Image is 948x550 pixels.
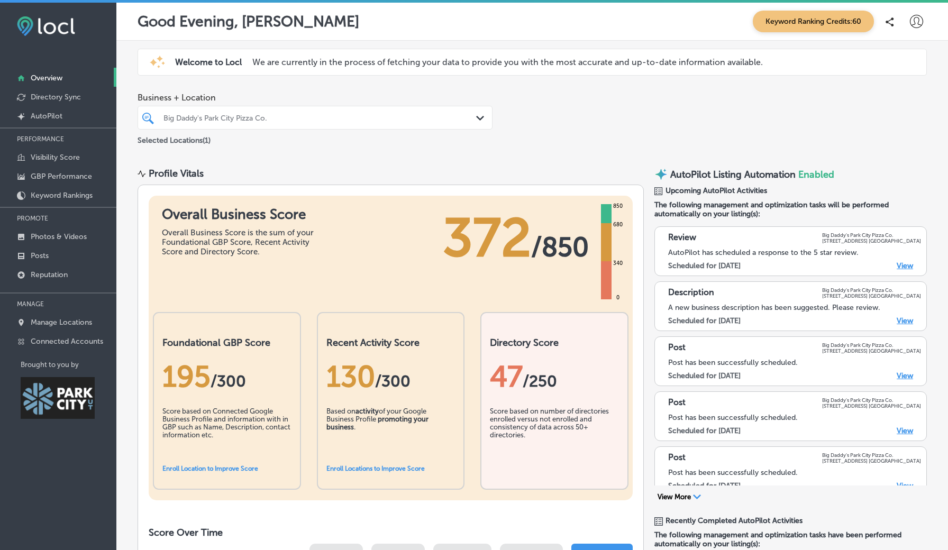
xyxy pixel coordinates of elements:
[31,318,92,327] p: Manage Locations
[668,287,714,299] p: Description
[798,169,834,180] span: Enabled
[668,316,741,325] label: Scheduled for [DATE]
[162,337,291,349] h2: Foundational GBP Score
[611,221,625,229] div: 680
[326,359,455,394] div: 130
[822,452,921,458] p: Big Daddy's Park City Pizza Co.
[668,468,921,477] div: Post has been successfully scheduled.
[822,397,921,403] p: Big Daddy's Park City Pizza Co.
[822,342,921,348] p: Big Daddy's Park City Pizza Co.
[666,516,803,525] span: Recently Completed AutoPilot Activities
[175,57,242,67] span: Welcome to Locl
[31,232,87,241] p: Photos & Videos
[614,294,622,302] div: 0
[355,407,379,415] b: activity
[31,93,81,102] p: Directory Sync
[822,403,921,409] p: [STREET_ADDRESS] [GEOGRAPHIC_DATA]
[670,169,796,180] p: AutoPilot Listing Automation
[654,530,927,548] span: The following management and optimization tasks have been performed automatically on your listing...
[668,232,696,244] p: Review
[668,303,921,312] div: A new business description has been suggested. Please review.
[163,113,477,122] div: Big Daddy's Park City Pizza Co.
[654,492,704,502] button: View More
[897,426,913,435] a: View
[211,372,246,391] span: / 300
[822,458,921,464] p: [STREET_ADDRESS] [GEOGRAPHIC_DATA]
[668,342,686,354] p: Post
[822,238,921,244] p: [STREET_ADDRESS] [GEOGRAPHIC_DATA]
[162,206,321,223] h1: Overall Business Score
[490,337,619,349] h2: Directory Score
[822,293,921,299] p: [STREET_ADDRESS] [GEOGRAPHIC_DATA]
[31,270,68,279] p: Reputation
[149,168,204,179] div: Profile Vitals
[138,132,211,145] p: Selected Locations ( 1 )
[375,372,411,391] span: /300
[666,186,767,195] span: Upcoming AutoPilot Activities
[611,259,625,268] div: 340
[531,231,589,263] span: / 850
[326,415,429,431] b: promoting your business
[668,397,686,409] p: Post
[897,261,913,270] a: View
[162,359,291,394] div: 195
[443,206,531,270] span: 372
[668,452,686,464] p: Post
[31,112,62,121] p: AutoPilot
[326,337,455,349] h2: Recent Activity Score
[490,407,619,460] div: Score based on number of directories enrolled versus not enrolled and consistency of data across ...
[822,287,921,293] p: Big Daddy's Park City Pizza Co.
[668,261,741,270] label: Scheduled for [DATE]
[31,172,92,181] p: GBP Performance
[162,465,258,472] a: Enroll Location to Improve Score
[897,481,913,490] a: View
[668,371,741,380] label: Scheduled for [DATE]
[668,413,921,422] div: Post has been successfully scheduled.
[490,359,619,394] div: 47
[138,13,359,30] p: Good Evening, [PERSON_NAME]
[162,228,321,256] div: Overall Business Score is the sum of your Foundational GBP Score, Recent Activity Score and Direc...
[822,232,921,238] p: Big Daddy's Park City Pizza Co.
[822,348,921,354] p: [STREET_ADDRESS] [GEOGRAPHIC_DATA]
[138,93,493,103] span: Business + Location
[654,168,668,181] img: autopilot-icon
[31,337,103,346] p: Connected Accounts
[31,153,80,162] p: Visibility Score
[668,248,921,257] div: AutoPilot has scheduled a response to the 5 star review.
[668,426,741,435] label: Scheduled for [DATE]
[31,74,62,82] p: Overview
[523,372,557,391] span: /250
[326,465,425,472] a: Enroll Locations to Improve Score
[611,202,625,210] div: 850
[668,358,921,367] div: Post has been successfully scheduled.
[31,191,93,200] p: Keyword Rankings
[17,16,75,36] img: fda3e92497d09a02dc62c9cd864e3231.png
[21,377,95,419] img: Park City
[252,57,763,67] p: We are currently in the process of fetching your data to provide you with the most accurate and u...
[326,407,455,460] div: Based on of your Google Business Profile .
[21,361,116,369] p: Brought to you by
[654,200,927,218] span: The following management and optimization tasks will be performed automatically on your listing(s):
[149,527,633,538] h2: Score Over Time
[31,251,49,260] p: Posts
[668,481,741,490] label: Scheduled for [DATE]
[162,407,291,460] div: Score based on Connected Google Business Profile and information with in GBP such as Name, Descri...
[897,316,913,325] a: View
[753,11,874,32] span: Keyword Ranking Credits: 60
[897,371,913,380] a: View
